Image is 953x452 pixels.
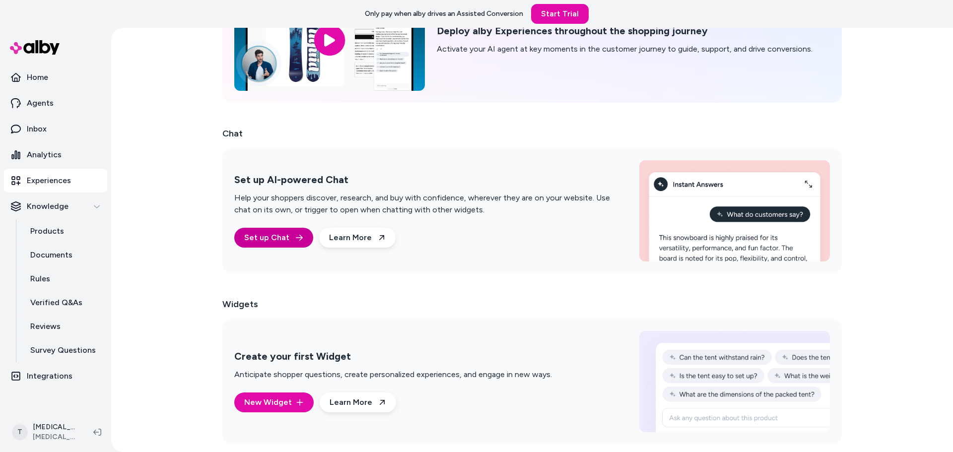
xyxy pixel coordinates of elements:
p: Survey Questions [30,344,96,356]
p: Experiences [27,175,71,187]
button: T[MEDICAL_DATA] Beds Plus Shopify[MEDICAL_DATA] Beds Plus [6,416,85,448]
a: Start Trial [531,4,589,24]
p: Agents [27,97,54,109]
h2: Deploy alby Experiences throughout the shopping journey [437,25,813,37]
a: Rules [20,267,107,291]
h2: Set up AI-powered Chat [234,174,615,186]
p: Help your shoppers discover, research, and buy with confidence, wherever they are on your website... [234,192,615,216]
a: Agents [4,91,107,115]
a: Home [4,65,107,89]
button: Knowledge [4,194,107,218]
a: Documents [20,243,107,267]
a: Reviews [20,315,107,338]
p: Documents [30,249,72,261]
p: Only pay when alby drives an Assisted Conversion [365,9,523,19]
span: T [12,424,28,440]
p: Knowledge [27,200,68,212]
p: Activate your AI agent at key moments in the customer journey to guide, support, and drive conver... [437,43,813,55]
a: Set up Chat [234,228,313,248]
a: Inbox [4,117,107,141]
p: Inbox [27,123,47,135]
h2: Chat [222,127,842,140]
p: Integrations [27,370,72,382]
button: New Widget [234,392,314,412]
p: Reviews [30,321,61,332]
img: Set up AI-powered Chat [639,160,830,261]
a: Experiences [4,169,107,193]
p: Analytics [27,149,62,161]
p: Products [30,225,64,237]
a: Products [20,219,107,243]
img: Create your first Widget [639,331,830,432]
h2: Widgets [222,297,258,311]
p: Rules [30,273,50,285]
a: Verified Q&As [20,291,107,315]
span: [MEDICAL_DATA] Beds Plus [33,432,77,442]
a: Learn More [319,228,396,248]
a: Analytics [4,143,107,167]
p: Verified Q&As [30,297,82,309]
p: [MEDICAL_DATA] Beds Plus Shopify [33,422,77,432]
a: Survey Questions [20,338,107,362]
a: Integrations [4,364,107,388]
p: Anticipate shopper questions, create personalized experiences, and engage in new ways. [234,369,552,381]
h2: Create your first Widget [234,350,552,363]
img: alby Logo [10,40,60,55]
p: Home [27,71,48,83]
a: Learn More [320,392,396,412]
